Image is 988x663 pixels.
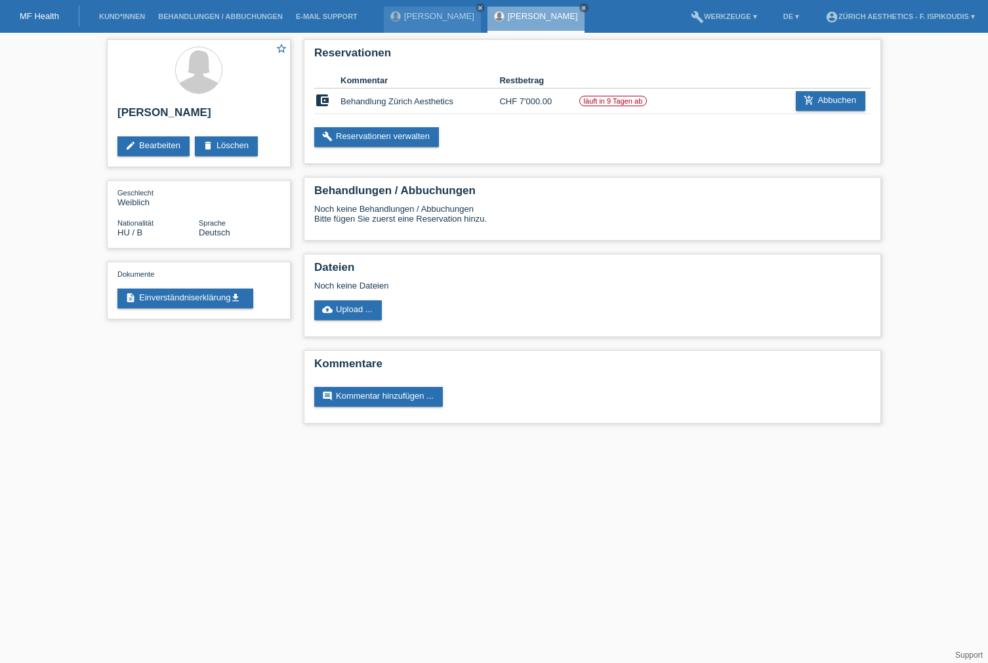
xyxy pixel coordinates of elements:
td: Behandlung Zürich Aesthetics [340,89,499,114]
div: Noch keine Dateien [314,281,715,291]
a: close [579,3,588,12]
i: delete [203,140,213,151]
i: add_shopping_cart [804,95,814,106]
h2: [PERSON_NAME] [117,106,280,126]
a: deleteLöschen [195,136,258,156]
span: Dokumente [117,270,154,278]
a: DE ▾ [777,12,806,20]
span: Sprache [199,219,226,227]
i: cloud_upload [322,304,333,315]
a: commentKommentar hinzufügen ... [314,387,443,407]
th: Restbetrag [499,73,579,89]
h2: Dateien [314,261,871,281]
i: build [691,10,704,24]
i: edit [125,140,136,151]
div: Noch keine Behandlungen / Abbuchungen Bitte fügen Sie zuerst eine Reservation hinzu. [314,204,871,233]
a: close [476,3,485,12]
a: editBearbeiten [117,136,190,156]
th: Kommentar [340,73,499,89]
a: add_shopping_cartAbbuchen [796,91,865,111]
a: [PERSON_NAME] [404,11,474,21]
a: star_border [276,43,287,56]
a: E-Mail Support [289,12,364,20]
div: Weiblich [117,188,199,207]
h2: Kommentare [314,357,871,377]
label: läuft in 9 Tagen ab [579,96,648,106]
a: buildWerkzeuge ▾ [684,12,764,20]
i: get_app [230,292,241,303]
h2: Behandlungen / Abbuchungen [314,184,871,204]
i: comment [322,391,333,401]
i: account_circle [825,10,838,24]
a: Kund*innen [93,12,152,20]
span: Ungarn / B / 28.02.2018 [117,228,142,237]
i: close [581,5,587,11]
a: Support [955,651,983,660]
i: description [125,292,136,303]
a: Behandlungen / Abbuchungen [152,12,289,20]
a: MF Health [20,11,59,21]
i: star_border [276,43,287,54]
a: buildReservationen verwalten [314,127,439,147]
a: account_circleZürich Aesthetics - F. Ispikoudis ▾ [819,12,981,20]
a: [PERSON_NAME] [508,11,578,21]
td: CHF 7'000.00 [499,89,579,114]
i: close [477,5,484,11]
span: Geschlecht [117,189,154,197]
a: cloud_uploadUpload ... [314,300,382,320]
i: account_balance_wallet [314,92,330,108]
h2: Reservationen [314,47,871,66]
a: descriptionEinverständniserklärungget_app [117,289,253,308]
i: build [322,131,333,142]
span: Nationalität [117,219,154,227]
span: Deutsch [199,228,230,237]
